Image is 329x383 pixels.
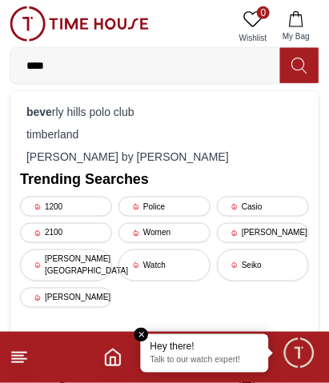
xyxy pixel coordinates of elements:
[233,32,273,44] span: Wishlist
[20,168,309,190] h2: Trending Searches
[217,249,309,281] div: Seiko
[10,6,149,42] img: ...
[134,328,149,342] em: Close tooltip
[150,355,259,366] p: Talk to our watch expert!
[276,30,316,42] span: My Bag
[233,6,273,47] a: 0Wishlist
[26,106,52,118] strong: beve
[257,6,270,19] span: 0
[20,327,309,349] h2: Top Brands
[20,223,112,243] div: 2100
[273,6,319,47] button: My Bag
[20,197,112,217] div: 1200
[118,249,211,281] div: Watch
[20,101,309,123] div: rly hills polo club
[20,288,112,308] div: [PERSON_NAME]
[217,197,309,217] div: Casio
[118,223,211,243] div: Women
[118,197,211,217] div: Police
[20,249,112,281] div: [PERSON_NAME][GEOGRAPHIC_DATA]
[20,146,309,168] div: [PERSON_NAME] by [PERSON_NAME]
[150,341,259,353] div: Hey there!
[282,336,317,371] div: Chat Widget
[20,123,309,146] div: timberland
[217,223,309,243] div: [PERSON_NAME]
[103,348,122,367] a: Home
